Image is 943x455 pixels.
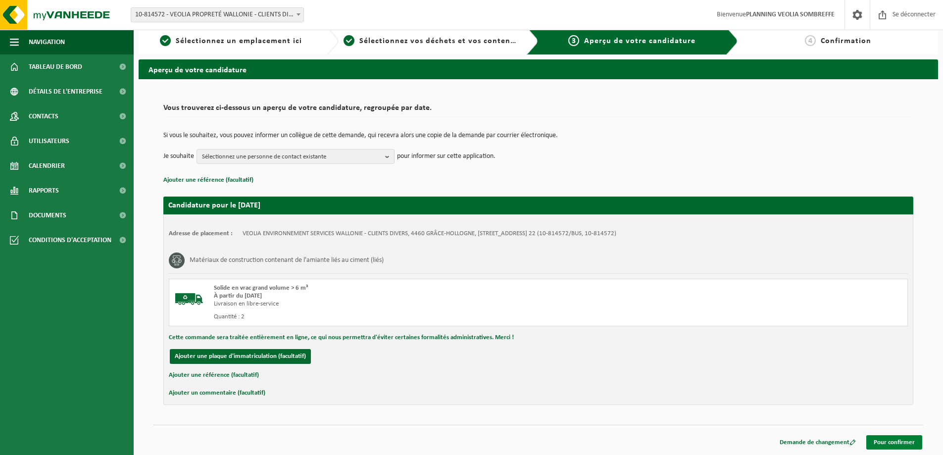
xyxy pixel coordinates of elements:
font: Sélectionnez une personne de contact existante [202,153,326,160]
font: Livraison en libre-service [214,301,279,307]
font: Sélectionnez vos déchets et vos conteneurs [359,37,527,45]
font: Confirmation [821,37,871,45]
a: Pour confirmer [866,435,922,450]
button: Cette commande sera traitée entièrement en ligne, ce qui nous permettra d'éviter certaines formal... [169,331,514,344]
button: Ajouter une plaque d'immatriculation (facultatif) [170,349,311,364]
font: Solide en vrac grand volume > 6 m³ [214,285,308,291]
font: Utilisateurs [29,138,69,145]
font: Ajouter un commentaire (facultatif) [169,390,265,396]
button: Ajouter une référence (facultatif) [163,174,253,187]
span: 10-814572 - VEOLIA PROPRETÉ WALLONIE - CLIENTS DIVERS - GRÂCE-HOLLOGNE [131,7,304,22]
font: PLANNING VEOLIA SOMBREFFE [746,11,835,18]
font: Bienvenue [717,11,746,18]
font: 3 [572,37,576,45]
font: Sélectionnez un emplacement ici [176,37,302,45]
font: Cette commande sera traitée entièrement en ligne, ce qui nous permettra d'éviter certaines formal... [169,334,514,341]
font: Rapports [29,187,59,195]
a: 2Sélectionnez vos déchets et vos conteneurs [344,35,519,47]
button: Ajouter une référence (facultatif) [169,369,259,382]
font: Ajouter une référence (facultatif) [163,177,253,183]
font: Contacts [29,113,58,120]
font: Tableau de bord [29,63,82,71]
font: Se déconnecter [893,11,936,18]
font: Adresse de placement : [169,230,233,237]
font: Je souhaite [163,152,194,160]
font: Ajouter une référence (facultatif) [169,372,259,378]
font: Candidature pour le [DATE] [168,202,260,209]
font: VEOLIA ENVIRONNEMENT SERVICES WALLONIE - CLIENTS DIVERS, 4460 GRÂCE-HOLLOGNE, [STREET_ADDRESS] 22... [243,230,616,237]
a: Demande de changement [772,435,863,450]
font: Ajouter une plaque d'immatriculation (facultatif) [175,353,306,359]
font: Si vous le souhaitez, vous pouvez informer un collègue de cette demande, qui recevra alors une co... [163,132,558,139]
font: Pour confirmer [874,439,915,446]
img: BL-SO-LV.png [174,284,204,314]
span: 10-814572 - VEOLIA PROPRETÉ WALLONIE - CLIENTS DIVERS - GRÂCE-HOLLOGNE [131,8,303,22]
font: Aperçu de votre candidature [584,37,695,45]
font: Détails de l'entreprise [29,88,102,96]
font: 10-814572 - VEOLIA PROPRETÉ WALLONIE - CLIENTS DIVERS - GRÂCE-HOLLOGNE [135,11,361,18]
font: À partir du [DATE] [214,293,262,299]
font: 2 [347,37,351,45]
font: Demande de changement [780,439,849,446]
font: Conditions d'acceptation [29,237,111,244]
font: Aperçu de votre candidature [149,66,247,74]
font: 4 [808,37,813,45]
button: Ajouter un commentaire (facultatif) [169,387,265,400]
font: Quantité : 2 [214,313,245,320]
a: 1Sélectionnez un emplacement ici [144,35,319,47]
button: Sélectionnez une personne de contact existante [197,149,395,164]
font: Documents [29,212,66,219]
font: pour informer sur cette application. [397,152,496,160]
font: Matériaux de construction contenant de l'amiante liés au ciment (liés) [190,256,384,264]
font: 1 [163,37,168,45]
font: Calendrier [29,162,65,170]
font: Vous trouverez ci-dessous un aperçu de votre candidature, regroupée par date. [163,104,432,112]
font: Navigation [29,39,65,46]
